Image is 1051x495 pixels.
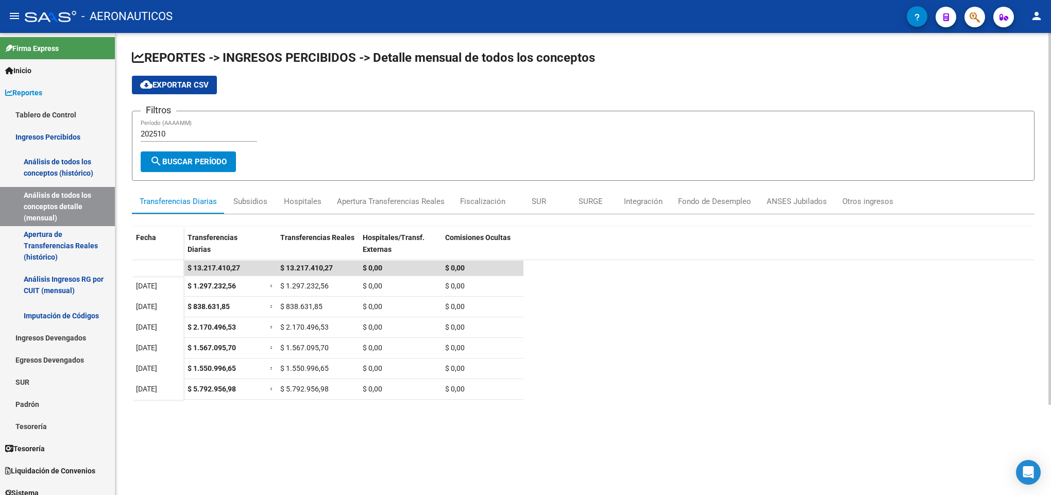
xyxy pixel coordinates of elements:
[136,302,157,311] span: [DATE]
[337,196,445,207] div: Apertura Transferencias Reales
[188,364,236,372] span: $ 1.550.996,65
[363,385,382,393] span: $ 0,00
[8,10,21,22] mat-icon: menu
[233,196,267,207] div: Subsidios
[284,196,321,207] div: Hospitales
[5,43,59,54] span: Firma Express
[150,157,227,166] span: Buscar Período
[445,302,465,311] span: $ 0,00
[132,227,183,270] datatable-header-cell: Fecha
[363,302,382,311] span: $ 0,00
[132,76,217,94] button: Exportar CSV
[363,323,382,331] span: $ 0,00
[5,65,31,76] span: Inicio
[136,323,157,331] span: [DATE]
[1030,10,1043,22] mat-icon: person
[363,233,425,253] span: Hospitales/Transf. Externas
[280,282,329,290] span: $ 1.297.232,56
[441,227,523,270] datatable-header-cell: Comisiones Ocultas
[5,87,42,98] span: Reportes
[136,282,157,290] span: [DATE]
[445,344,465,352] span: $ 0,00
[363,364,382,372] span: $ 0,00
[188,344,236,352] span: $ 1.567.095,70
[270,364,274,372] span: =
[445,282,465,290] span: $ 0,00
[445,264,465,272] span: $ 0,00
[5,443,45,454] span: Tesorería
[280,302,323,311] span: $ 838.631,85
[280,323,329,331] span: $ 2.170.496,53
[280,264,333,272] span: $ 13.217.410,27
[183,227,266,270] datatable-header-cell: Transferencias Diarias
[363,344,382,352] span: $ 0,00
[445,233,511,242] span: Comisiones Ocultas
[270,302,274,311] span: =
[276,227,359,270] datatable-header-cell: Transferencias Reales
[188,302,230,311] span: $ 838.631,85
[270,344,274,352] span: =
[363,264,382,272] span: $ 0,00
[136,233,156,242] span: Fecha
[136,344,157,352] span: [DATE]
[280,344,329,352] span: $ 1.567.095,70
[280,364,329,372] span: $ 1.550.996,65
[132,50,595,65] span: REPORTES -> INGRESOS PERCIBIDOS -> Detalle mensual de todos los conceptos
[141,103,176,117] h3: Filtros
[270,323,274,331] span: =
[270,385,274,393] span: =
[624,196,663,207] div: Integración
[140,78,152,91] mat-icon: cloud_download
[767,196,827,207] div: ANSES Jubilados
[5,465,95,476] span: Liquidación de Convenios
[140,80,209,90] span: Exportar CSV
[136,364,157,372] span: [DATE]
[363,282,382,290] span: $ 0,00
[136,385,157,393] span: [DATE]
[532,196,546,207] div: SUR
[359,227,441,270] datatable-header-cell: Hospitales/Transf. Externas
[445,385,465,393] span: $ 0,00
[445,364,465,372] span: $ 0,00
[188,233,238,253] span: Transferencias Diarias
[460,196,505,207] div: Fiscalización
[188,323,236,331] span: $ 2.170.496,53
[280,385,329,393] span: $ 5.792.956,98
[445,323,465,331] span: $ 0,00
[140,196,217,207] div: Transferencias Diarias
[1016,460,1041,485] div: Open Intercom Messenger
[280,233,354,242] span: Transferencias Reales
[141,151,236,172] button: Buscar Período
[842,196,893,207] div: Otros ingresos
[81,5,173,28] span: - AERONAUTICOS
[150,155,162,167] mat-icon: search
[188,282,236,290] span: $ 1.297.232,56
[270,282,274,290] span: =
[188,264,240,272] span: $ 13.217.410,27
[579,196,603,207] div: SURGE
[188,385,236,393] span: $ 5.792.956,98
[678,196,751,207] div: Fondo de Desempleo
